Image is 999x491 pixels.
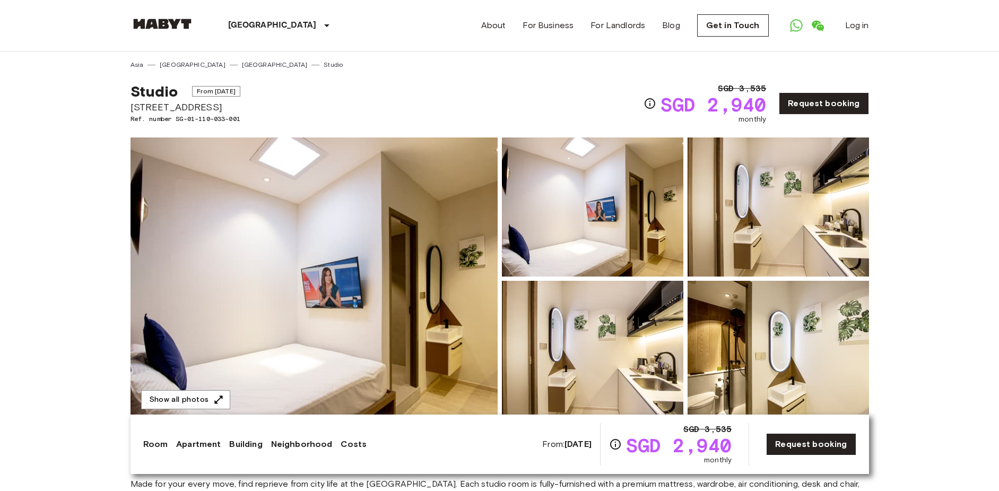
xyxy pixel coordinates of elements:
[626,436,732,455] span: SGD 2,940
[131,100,240,114] span: [STREET_ADDRESS]
[141,390,230,410] button: Show all photos
[176,438,221,451] a: Apartment
[502,137,683,277] img: Picture of unit SG-01-110-033-001
[160,60,225,70] a: [GEOGRAPHIC_DATA]
[845,19,869,32] a: Log in
[192,86,240,97] span: From [DATE]
[718,82,766,95] span: SGD 3,535
[131,60,144,70] a: Asia
[590,19,645,32] a: For Landlords
[662,19,680,32] a: Blog
[143,438,168,451] a: Room
[229,438,262,451] a: Building
[786,15,807,36] a: Open WhatsApp
[228,19,317,32] p: [GEOGRAPHIC_DATA]
[271,438,333,451] a: Neighborhood
[324,60,343,70] a: Studio
[131,114,240,124] span: Ref. number SG-01-110-033-001
[564,439,592,449] b: [DATE]
[661,95,766,114] span: SGD 2,940
[242,60,308,70] a: [GEOGRAPHIC_DATA]
[131,137,498,420] img: Marketing picture of unit SG-01-110-033-001
[766,433,856,455] a: Request booking
[683,423,732,436] span: SGD 3,535
[739,114,766,125] span: monthly
[131,82,178,100] span: Studio
[609,438,622,451] svg: Check cost overview for full price breakdown. Please note that discounts apply to new joiners onl...
[688,137,869,277] img: Picture of unit SG-01-110-033-001
[131,19,194,29] img: Habyt
[481,19,506,32] a: About
[644,97,656,110] svg: Check cost overview for full price breakdown. Please note that discounts apply to new joiners onl...
[542,438,592,450] span: From:
[523,19,574,32] a: For Business
[807,15,828,36] a: Open WeChat
[688,281,869,420] img: Picture of unit SG-01-110-033-001
[704,455,732,466] span: monthly
[341,438,367,451] a: Costs
[779,92,868,115] a: Request booking
[502,281,683,420] img: Picture of unit SG-01-110-033-001
[697,14,769,37] a: Get in Touch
